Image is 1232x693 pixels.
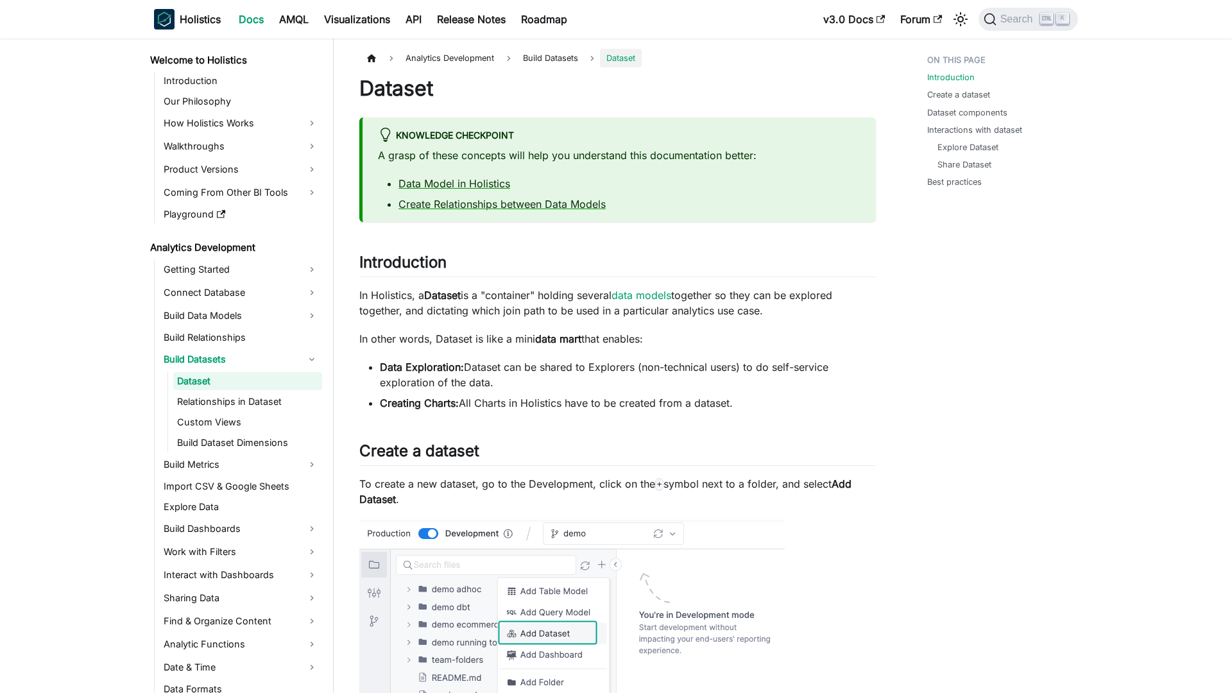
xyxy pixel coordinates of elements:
a: Create a dataset [927,89,990,101]
li: All Charts in Holistics have to be created from a dataset. [380,395,876,411]
a: Sharing Data [160,588,322,608]
a: Analytics Development [146,239,322,257]
a: Home page [359,49,384,67]
kbd: K [1056,13,1069,24]
button: Switch between dark and light mode (currently light mode) [950,9,971,30]
a: Dataset [173,372,322,390]
a: Custom Views [173,413,322,431]
a: Connect Database [160,282,322,303]
a: Work with Filters [160,542,322,562]
p: In other words, Dataset is like a mini that enables: [359,331,876,346]
a: Build Data Models [160,305,322,326]
a: HolisticsHolistics [154,9,221,30]
h2: Introduction [359,253,876,277]
a: v3.0 Docs [816,9,893,30]
a: Share Dataset [937,158,991,171]
span: Dataset [600,49,642,67]
a: Our Philosophy [160,92,322,110]
strong: data mart [535,332,581,345]
a: Best practices [927,176,982,188]
a: Build Dataset Dimensions [173,434,322,452]
a: Explore Dataset [937,141,998,153]
img: Holistics [154,9,175,30]
p: A grasp of these concepts will help you understand this documentation better: [378,148,860,163]
strong: Data Exploration: [380,361,464,373]
a: Interact with Dashboards [160,565,322,585]
a: Visualizations [316,9,398,30]
h2: Create a dataset [359,441,876,466]
strong: Dataset [424,289,461,302]
a: Interactions with dataset [927,124,1022,136]
a: How Holistics Works [160,113,322,133]
a: Create Relationships between Data Models [398,198,606,210]
a: Roadmap [513,9,575,30]
a: Forum [893,9,950,30]
a: Introduction [927,71,975,83]
a: Dataset components [927,107,1007,119]
a: Product Versions [160,159,322,180]
a: Build Metrics [160,454,322,475]
span: Build Datasets [517,49,585,67]
a: Explore Data [160,498,322,516]
a: Welcome to Holistics [146,51,322,69]
a: Data Model in Holistics [398,177,510,190]
a: Import CSV & Google Sheets [160,477,322,495]
a: Docs [231,9,271,30]
a: Relationships in Dataset [173,393,322,411]
span: Search [997,13,1041,25]
a: Playground [160,205,322,223]
a: Build Datasets [160,349,322,370]
a: Coming From Other BI Tools [160,182,322,203]
li: Dataset can be shared to Explorers (non-technical users) to do self-service exploration of the data. [380,359,876,390]
a: Find & Organize Content [160,611,322,631]
a: data models [612,289,671,302]
a: Analytic Functions [160,634,322,654]
nav: Docs sidebar [141,38,334,693]
a: Introduction [160,72,322,90]
a: Walkthroughs [160,136,322,157]
h1: Dataset [359,76,876,101]
a: AMQL [271,9,316,30]
b: Holistics [180,12,221,27]
nav: Breadcrumbs [359,49,876,67]
a: API [398,9,429,30]
a: Release Notes [429,9,513,30]
a: Build Dashboards [160,518,322,539]
button: Search (Ctrl+K) [979,8,1078,31]
a: Date & Time [160,657,322,678]
code: + [655,478,663,491]
div: Knowledge Checkpoint [378,128,860,144]
p: To create a new dataset, go to the Development, click on the symbol next to a folder, and select . [359,476,876,507]
strong: Creating Charts: [380,397,459,409]
a: Build Relationships [160,329,322,346]
p: In Holistics, a is a "container" holding several together so they can be explored together, and d... [359,287,876,318]
a: Getting Started [160,259,322,280]
span: Analytics Development [399,49,501,67]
